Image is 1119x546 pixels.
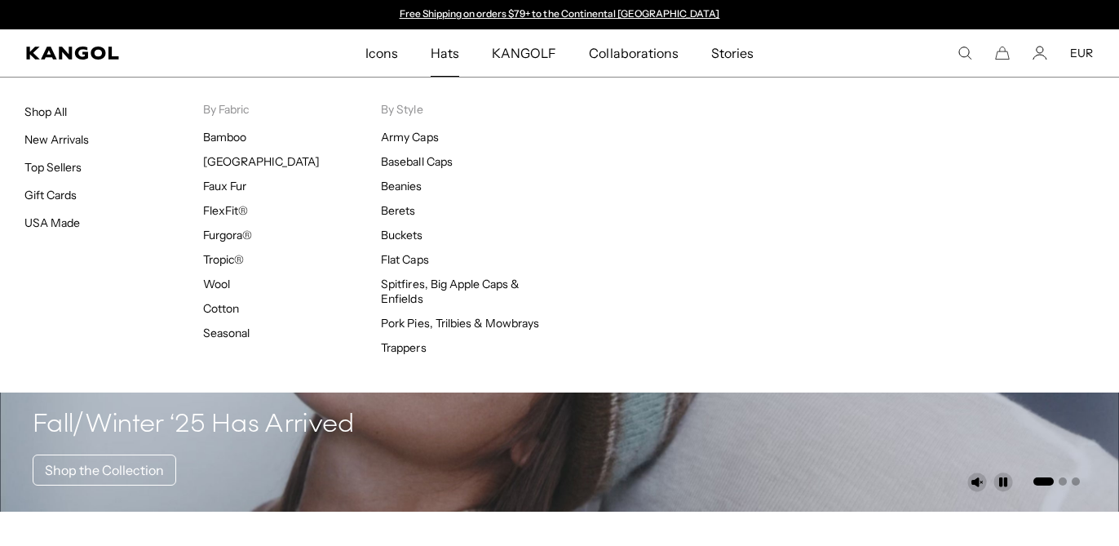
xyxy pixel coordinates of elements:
[967,473,987,492] button: Unmute
[391,8,728,21] div: Announcement
[203,179,246,193] a: Faux Fur
[203,102,382,117] p: By Fabric
[475,29,573,77] a: KANGOLF
[203,326,250,340] a: Seasonal
[349,29,414,77] a: Icons
[381,277,520,306] a: Spitfires, Big Apple Caps & Enfields
[365,29,398,77] span: Icons
[1033,46,1047,60] a: Account
[492,29,556,77] span: KANGOLF
[24,104,67,119] a: Shop All
[1072,477,1080,486] button: Go to slide 3
[381,340,426,355] a: Trappers
[573,29,694,77] a: Collaborations
[431,29,459,77] span: Hats
[391,8,728,21] slideshow-component: Announcement bar
[203,301,239,316] a: Cotton
[414,29,475,77] a: Hats
[203,228,252,242] a: Furgora®
[203,154,320,169] a: [GEOGRAPHIC_DATA]
[400,7,720,20] a: Free Shipping on orders $79+ to the Continental [GEOGRAPHIC_DATA]
[993,473,1013,492] button: Pause
[589,29,678,77] span: Collaborations
[1059,477,1067,486] button: Go to slide 2
[203,277,230,291] a: Wool
[24,188,77,202] a: Gift Cards
[33,409,355,442] h4: Fall/Winter ‘25 Has Arrived
[391,8,728,21] div: 1 of 2
[958,46,972,60] summary: Search here
[24,160,82,175] a: Top Sellers
[381,130,438,144] a: Army Caps
[1070,46,1093,60] button: EUR
[695,29,770,77] a: Stories
[381,154,452,169] a: Baseball Caps
[381,203,415,218] a: Berets
[203,252,244,267] a: Tropic®
[1032,474,1080,487] ul: Select a slide to show
[381,316,539,331] a: Pork Pies, Trilbies & Mowbrays
[381,228,422,242] a: Buckets
[995,46,1010,60] button: Cart
[381,179,422,193] a: Beanies
[381,252,428,267] a: Flat Caps
[24,132,89,147] a: New Arrivals
[1033,477,1054,486] button: Go to slide 1
[33,455,176,486] a: Shop the Collection
[26,47,241,60] a: Kangol
[24,215,80,230] a: USA Made
[203,130,246,144] a: Bamboo
[381,102,559,117] p: By Style
[203,203,248,218] a: FlexFit®
[711,29,754,77] span: Stories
